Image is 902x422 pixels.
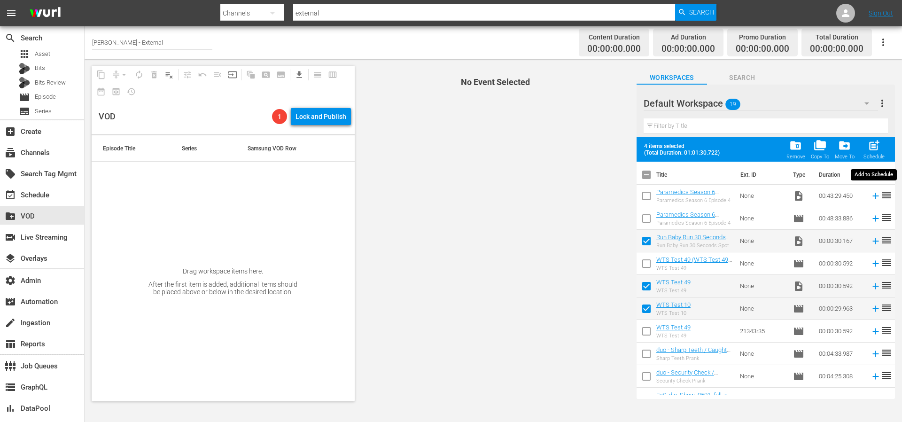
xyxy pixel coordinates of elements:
span: View Backup [109,84,124,99]
span: Episode [793,326,804,337]
span: Create Series Block [273,67,288,82]
span: Bits Review [35,78,66,87]
span: Day Calendar View [307,66,325,84]
span: 1 [272,113,287,120]
th: Duration [813,162,870,188]
td: 00:00:30.592 [815,252,867,275]
td: 00:04:25.308 [815,365,867,388]
span: 00:00:00.000 [587,44,641,55]
div: Ad Duration [661,31,715,44]
a: WTS Test 10 [656,301,691,308]
div: Bits Review [19,77,30,88]
span: reorder [881,302,892,313]
span: Series [35,107,52,116]
a: Run Baby Run 30 Seconds Spot [656,234,730,248]
div: Copy To [811,154,829,160]
div: Security Check Prank [656,378,732,384]
a: WTS Test 49 [656,324,691,331]
span: Move Item To Workspace [832,136,857,163]
div: Drag workspace items here. [183,267,263,275]
span: drive_file_move [838,139,851,152]
span: folder_delete [789,139,802,152]
div: WTS Test 49 [656,265,732,271]
button: Search [675,4,716,21]
th: Episode Title [92,135,171,162]
svg: Add to Schedule [871,394,881,404]
svg: Add to Schedule [871,371,881,382]
span: Episode [793,303,804,314]
span: Admin [5,275,16,286]
span: reorder [881,280,892,291]
th: Title [656,162,735,188]
div: Paramedics Season 6 Episode 4 [656,220,732,226]
span: 00:00:00.000 [736,44,789,55]
td: 00:00:30.167 [815,230,867,252]
span: Revert to Primary Episode [195,67,210,82]
span: 00:00:00.000 [661,44,715,55]
span: reorder [881,392,892,404]
span: Episode [19,92,30,103]
span: Video [793,235,804,247]
span: Week Calendar View [325,67,340,82]
div: WTS Test 49 [656,288,691,294]
div: Remove [786,154,805,160]
span: reorder [881,189,892,201]
td: 21343r35 [736,320,789,343]
td: 00:00:30.592 [815,320,867,343]
span: Live Streaming [5,232,16,243]
button: Lock and Publish [291,108,351,125]
svg: Add to Schedule [871,236,881,246]
span: Month Calendar View [93,84,109,99]
div: VOD [99,111,116,122]
span: VOD [5,211,16,222]
span: Copy Item To Workspace [808,136,832,163]
svg: Add to Schedule [871,191,881,201]
span: input [228,70,237,79]
span: reorder [881,370,892,381]
a: WTS Test 49 (WTS Test 49 (00:00:00)) [656,256,732,270]
span: post_add [868,139,880,152]
span: Episode [793,213,804,224]
span: folder_copy [814,139,826,152]
span: Select single day to View History [124,84,139,99]
span: Job Queues [5,360,16,372]
span: 00:00:00.000 [810,44,863,55]
button: Move To [832,136,857,163]
td: None [736,185,789,207]
span: Video [793,281,804,292]
a: Paramedics Season 6 Episode 4 [656,188,719,203]
svg: Add to Schedule [871,349,881,359]
svg: Add to Schedule [871,213,881,224]
div: Bits [19,63,30,74]
span: Episode [793,371,804,382]
span: Customize Events [177,66,195,84]
svg: Add to Schedule [871,326,881,336]
h4: No Event Selected [371,78,620,87]
td: 8285 [736,388,789,410]
td: 03:39:30.487 [815,388,867,410]
div: Lock and Publish [295,108,346,125]
span: Download as CSV [288,66,307,84]
span: reorder [881,257,892,268]
span: Select an event to delete [147,67,162,82]
div: Total Duration [810,31,863,44]
div: Schedule [863,154,885,160]
span: Channels [5,147,16,158]
span: playlist_remove_outlined [164,70,174,79]
button: Copy To [808,136,832,163]
td: 00:04:33.987 [815,343,867,365]
span: Create Search Block [258,67,273,82]
span: (Total Duration: 01:01:30.722) [644,149,724,156]
td: 00:43:29.450 [815,185,867,207]
span: Episode [793,348,804,359]
div: After the first item is added, additional items should be placed above or below in the desired lo... [148,281,298,296]
span: Episode [35,92,56,102]
div: Content Duration [587,31,641,44]
span: Create [5,126,16,137]
svg: Add to Schedule [871,258,881,269]
span: Update Metadata from Key Asset [225,67,240,82]
span: Schedule [5,189,16,201]
button: Schedule [861,136,887,163]
span: Episode [793,258,804,269]
span: reorder [881,347,892,359]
